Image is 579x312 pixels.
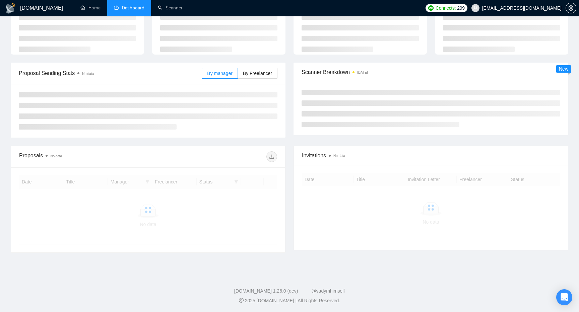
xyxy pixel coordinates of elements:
span: Dashboard [122,5,144,11]
span: New [559,66,568,72]
span: No data [82,72,94,76]
button: setting [566,3,576,13]
a: [DOMAIN_NAME] 1.26.0 (dev) [234,288,298,294]
a: setting [566,5,576,11]
span: Proposal Sending Stats [19,69,202,77]
a: searchScanner [158,5,183,11]
span: By manager [207,71,232,76]
img: logo [5,3,16,14]
span: dashboard [114,5,119,10]
span: Scanner Breakdown [302,68,560,76]
div: Open Intercom Messenger [556,289,572,305]
time: [DATE] [357,71,368,74]
span: user [473,6,478,10]
span: copyright [239,298,244,303]
div: 2025 [DOMAIN_NAME] | All Rights Reserved. [5,297,574,304]
span: By Freelancer [243,71,272,76]
a: @vadymhimself [311,288,345,294]
span: setting [566,5,576,11]
a: homeHome [80,5,101,11]
span: No data [333,154,345,158]
span: No data [50,154,62,158]
div: Proposals [19,151,148,162]
span: Connects: [436,4,456,12]
img: upwork-logo.png [428,5,434,11]
span: 299 [457,4,464,12]
span: Invitations [302,151,560,160]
